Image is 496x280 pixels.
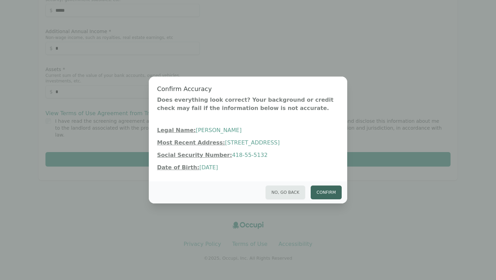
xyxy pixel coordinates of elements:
[266,186,305,199] button: No, Go Back
[157,85,339,93] h3: Confirm Accuracy
[157,96,339,112] p: Does everything look correct? Your background or credit check may fail if the information below i...
[157,164,199,171] span: Date of Birth:
[199,164,218,171] span: [DATE]
[157,139,225,146] span: Most Recent Address:
[232,152,268,158] span: 418-55-5132
[311,186,342,199] button: Confirm
[157,127,196,133] span: Legal Name:
[225,139,280,146] span: [STREET_ADDRESS]
[196,127,241,133] span: [PERSON_NAME]
[157,152,232,158] span: Social Security Number:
